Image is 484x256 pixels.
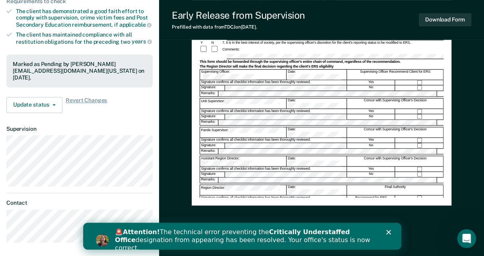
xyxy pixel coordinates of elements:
div: Assistant Region Director: [200,156,286,166]
div: Supervising Officer: [200,70,286,80]
div: Concur with Supervising Officer's Decision [347,99,443,109]
div: Concur with Supervising Officer's Decision [347,156,443,166]
div: 🚨 The technical error preventing the designation from appearing has been resolved. Your office's ... [32,6,293,29]
div: Yes [347,138,395,143]
div: Signature confirms all checklist information has been thoroughly reviewed. [200,167,347,172]
div: 7. It is in the best interest of society, per the supervising officer's discretion for the client... [221,41,443,45]
div: Signature confirms all checklist information has been thoroughly reviewed. [200,138,347,143]
div: No [347,85,395,91]
div: Signature: [200,143,225,148]
div: Date: [287,128,346,138]
dt: Contact [6,200,153,206]
div: Signature: [200,172,225,177]
div: No [347,143,395,148]
div: Signature confirms all checklist information has been thoroughly reviewed. [200,109,347,114]
div: Yes [347,109,395,114]
div: Comments: [221,47,240,52]
div: The client has demonstrated a good faith effort to comply with supervision, crime victim fees and... [16,8,153,28]
div: Date: [287,70,346,80]
div: Prefilled with data from TDCJ on [DATE] . [172,24,305,30]
div: No [347,172,395,177]
div: Region Director: [200,185,286,195]
div: Remarks: [200,120,219,125]
div: Supervising Officer Recommend Client for ERS [347,70,443,80]
div: Y [199,41,210,45]
div: Signature: [200,114,225,120]
span: years [132,38,152,45]
div: Date: [287,156,346,166]
iframe: Intercom live chat banner [83,223,401,250]
span: applicable [119,21,152,28]
div: This form should be forwarded through the supervising officer's entire chain of command, regardle... [199,60,443,64]
div: Early Release from Supervision [172,10,305,21]
div: Signature confirms all checklist information has been thoroughly reviewed. [200,196,347,200]
div: Signature: [200,85,225,91]
div: Final Authority [347,185,443,195]
div: Yes [347,167,395,172]
div: Parole Supervisor: [200,128,286,138]
b: Critically Understaffed Office [32,6,267,21]
div: Recommend for ERS [347,196,395,200]
button: Download Form [419,13,471,26]
div: Remarks: [200,91,219,96]
div: Close [303,7,311,12]
div: The Region Director will make the final decision regarding the client's ERS eligibility [199,64,443,69]
iframe: Intercom live chat [457,229,476,248]
div: Remarks: [200,178,219,183]
div: N [210,41,221,45]
div: Signature confirms all checklist information has been thoroughly reviewed. [200,80,347,85]
div: Remarks: [200,149,219,154]
div: No [347,114,395,120]
div: Date: [287,185,346,195]
div: Yes [347,80,395,85]
button: Update status [6,97,62,113]
div: Marked as Pending by [PERSON_NAME][EMAIL_ADDRESS][DOMAIN_NAME][US_STATE] on [DATE]. [13,61,146,81]
div: Date: [287,99,346,109]
span: Revert Changes [66,97,107,113]
div: Concur with Supervising Officer's Decision [347,128,443,138]
dt: Supervision [6,126,153,132]
b: Attention! [40,6,77,13]
div: The client has maintained compliance with all restitution obligations for the preceding two [16,31,153,45]
div: Unit Supervisor: [200,99,286,109]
